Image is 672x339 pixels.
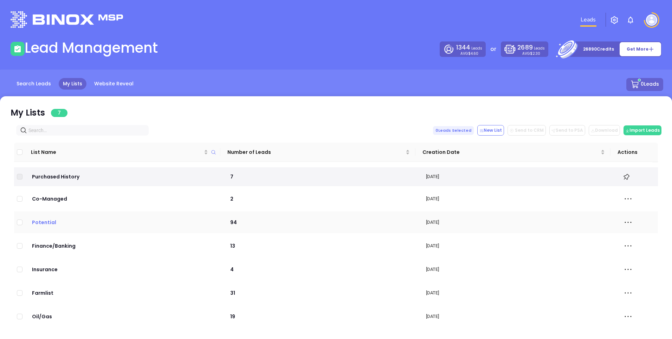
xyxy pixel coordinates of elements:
p: Finance/Banking [31,242,217,250]
th: List Name [25,143,220,162]
span: 7 [51,109,67,117]
span: Number of Leads [227,148,404,156]
p: 13 [229,242,413,250]
span: $2.30 [530,51,540,56]
img: user [646,14,657,26]
img: logo [11,11,123,28]
th: Creation Date [415,143,610,162]
p: Purchased History [31,173,217,181]
p: Co-Managed [31,195,217,203]
button: New List [477,125,504,136]
img: iconNotification [626,16,635,24]
p: Insurance [31,266,217,273]
a: Search Leads [12,78,55,90]
a: Website Reveal [90,78,138,90]
p: Leads [456,43,482,52]
p: 26890 Credits [583,46,614,53]
p: Potential [31,219,217,226]
a: My Lists [59,78,86,90]
span: $4.60 [468,51,478,56]
p: Leads [517,43,544,52]
span: 2689 [517,43,532,52]
p: or [490,45,496,53]
button: Send to PSA [549,125,585,136]
p: AVG [522,52,540,55]
input: Search… [28,126,139,134]
button: Download [589,125,620,136]
p: 7 [229,173,413,181]
p: [DATE] [426,313,610,320]
p: [DATE] [426,289,610,296]
button: Get More [619,42,661,57]
p: 19 [229,313,413,320]
div: My Lists [11,106,67,119]
th: Number of Leads [220,143,415,162]
p: [DATE] [426,173,610,180]
p: [DATE] [426,195,610,202]
th: Actions [610,143,653,162]
p: AVG [460,52,478,55]
p: Oil/Gas [31,313,217,320]
button: 0Leads [626,78,663,91]
p: 2 [229,195,413,203]
button: Import Leads [623,125,661,135]
button: Send to CRM [508,125,546,136]
p: [DATE] [426,219,610,226]
img: iconSetting [610,16,619,24]
span: 0 Leads Selected [433,126,474,135]
p: 31 [229,289,413,297]
p: 94 [229,219,413,226]
a: Leads [578,13,599,27]
p: 4 [229,266,413,273]
span: 1344 [456,43,470,52]
span: List Name [31,148,202,156]
span: Creation Date [422,148,599,156]
h1: Lead Management [25,39,158,56]
p: [DATE] [426,242,610,249]
p: [DATE] [426,266,610,273]
p: Farmlist [31,289,217,297]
